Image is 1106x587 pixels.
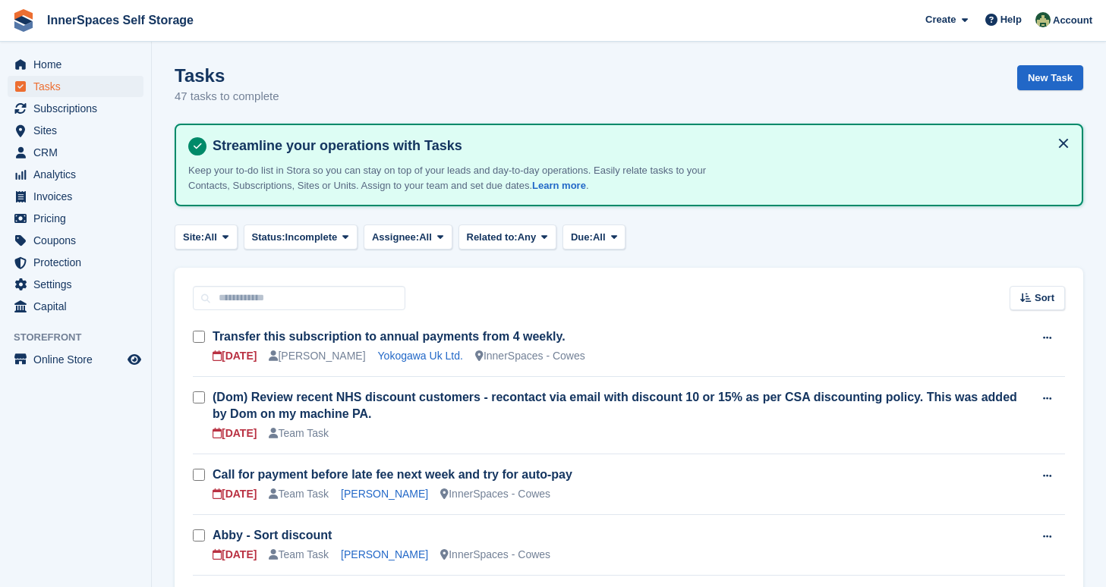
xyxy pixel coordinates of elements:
span: Site: [183,230,204,245]
a: menu [8,54,143,75]
a: menu [8,208,143,229]
span: Account [1053,13,1092,28]
button: Site: All [175,224,238,250]
span: Create [925,12,956,27]
span: Status: [252,230,285,245]
a: menu [8,230,143,251]
a: menu [8,296,143,317]
a: Preview store [125,350,143,369]
span: Due: [571,230,593,245]
a: New Task [1017,65,1083,90]
button: Status: Incomplete [244,224,358,250]
div: InnerSpaces - Cowes [475,348,585,364]
span: Storefront [14,330,151,345]
span: Tasks [33,76,124,97]
a: Learn more [532,180,586,191]
span: Incomplete [285,230,338,245]
span: All [419,230,432,245]
a: menu [8,252,143,273]
span: Home [33,54,124,75]
img: Paula Amey [1035,12,1051,27]
span: All [593,230,606,245]
span: Sort [1035,290,1054,306]
span: Invoices [33,186,124,207]
span: All [204,230,217,245]
a: menu [8,186,143,207]
span: Online Store [33,349,124,370]
span: Assignee: [372,230,419,245]
img: stora-icon-8386f47178a22dfd0bd8f6a31ec36ba5ce8667c1dd55bd0f319d3a0aa187defe.svg [12,9,35,32]
a: menu [8,274,143,295]
a: Transfer this subscription to annual payments from 4 weekly. [213,330,566,343]
div: InnerSpaces - Cowes [440,486,550,502]
div: [PERSON_NAME] [269,348,365,364]
button: Due: All [562,224,625,250]
span: Coupons [33,230,124,251]
span: Subscriptions [33,98,124,119]
a: InnerSpaces Self Storage [41,8,200,33]
a: [PERSON_NAME] [341,548,428,560]
p: 47 tasks to complete [175,88,279,105]
div: Team Task [269,425,329,441]
span: Sites [33,120,124,141]
h1: Tasks [175,65,279,86]
a: Abby - Sort discount [213,529,332,541]
div: [DATE] [213,547,257,563]
span: Any [518,230,537,245]
div: Team Task [269,486,329,502]
a: menu [8,164,143,185]
a: (Dom) Review recent NHS discount customers - recontact via email with discount 10 or 15% as per C... [213,391,1017,420]
a: menu [8,98,143,119]
div: [DATE] [213,425,257,441]
span: Pricing [33,208,124,229]
span: Settings [33,274,124,295]
div: [DATE] [213,486,257,502]
a: Call for payment before late fee next week and try for auto-pay [213,468,572,481]
span: Related to: [467,230,518,245]
span: Analytics [33,164,124,185]
h4: Streamline your operations with Tasks [206,137,1070,155]
p: Keep your to-do list in Stora so you can stay on top of your leads and day-to-day operations. Eas... [188,163,720,193]
span: Help [1000,12,1022,27]
span: Protection [33,252,124,273]
a: Yokogawa Uk Ltd. [378,350,463,362]
a: menu [8,142,143,163]
a: menu [8,349,143,370]
a: [PERSON_NAME] [341,488,428,500]
div: Team Task [269,547,329,563]
div: [DATE] [213,348,257,364]
span: Capital [33,296,124,317]
a: menu [8,120,143,141]
span: CRM [33,142,124,163]
div: InnerSpaces - Cowes [440,547,550,563]
button: Assignee: All [364,224,452,250]
a: menu [8,76,143,97]
button: Related to: Any [458,224,556,250]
